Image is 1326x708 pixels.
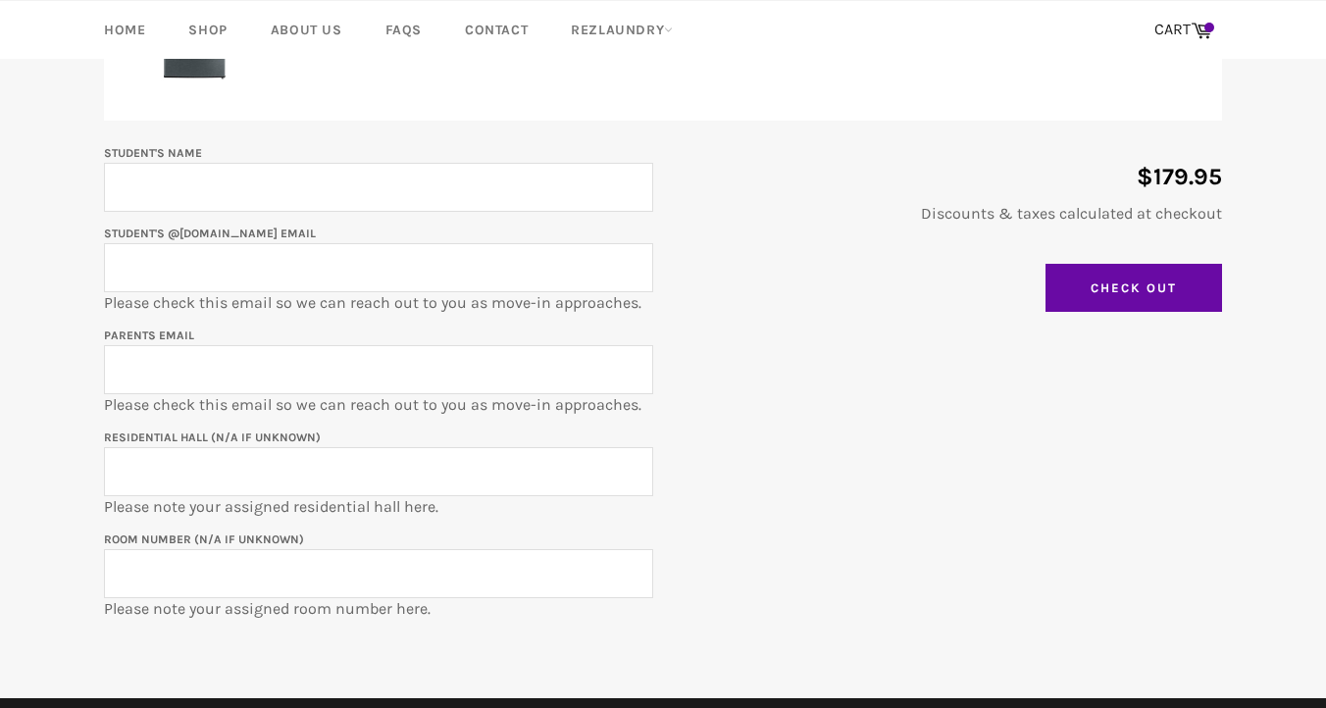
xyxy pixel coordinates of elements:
[1145,10,1222,51] a: CART
[104,227,316,240] label: Student's @[DOMAIN_NAME] email
[104,426,653,518] p: Please note your assigned residential hall here.
[104,329,194,342] label: Parents email
[169,1,246,59] a: Shop
[551,1,692,59] a: RezLaundry
[366,1,441,59] a: FAQs
[104,222,653,314] p: Please check this email so we can reach out to you as move-in approaches.
[673,161,1222,193] p: $179.95
[445,1,547,59] a: Contact
[104,532,304,546] label: Room Number (N/A if unknown)
[251,1,362,59] a: About Us
[1045,264,1222,313] input: Check Out
[104,528,653,620] p: Please note your assigned room number here.
[104,146,202,160] label: Student's Name
[673,203,1222,225] p: Discounts & taxes calculated at checkout
[104,430,321,444] label: Residential Hall (N/A if unknown)
[84,1,165,59] a: Home
[104,324,653,416] p: Please check this email so we can reach out to you as move-in approaches.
